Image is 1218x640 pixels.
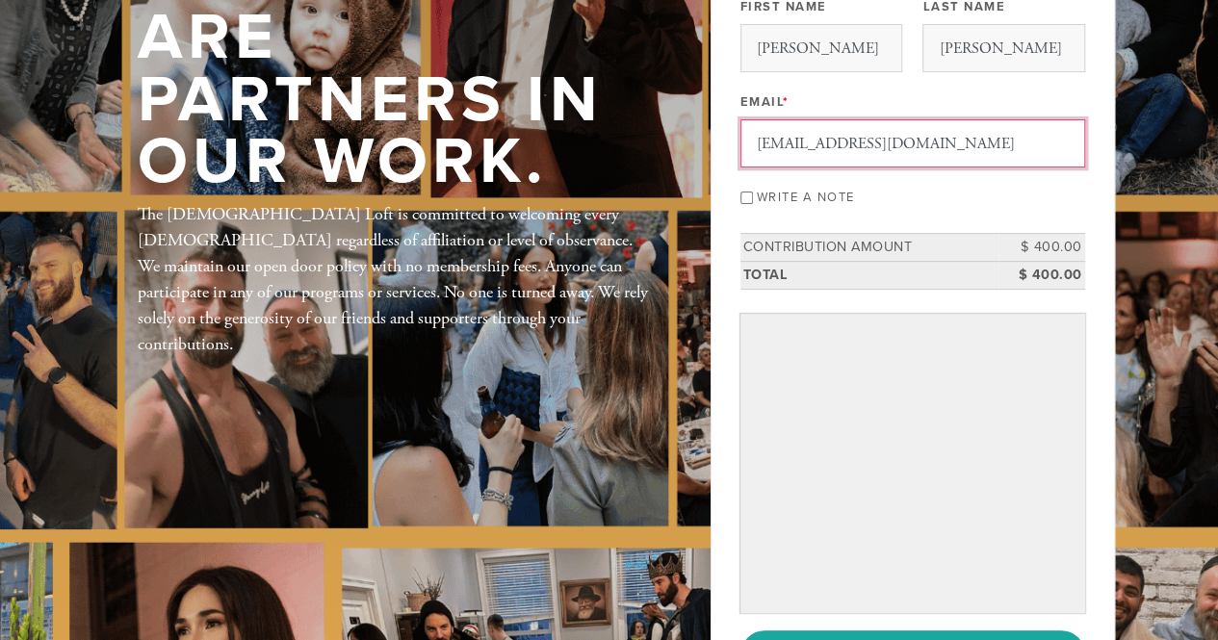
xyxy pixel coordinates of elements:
[740,93,790,111] label: Email
[138,201,648,357] div: The [DEMOGRAPHIC_DATA] Loft is committed to welcoming every [DEMOGRAPHIC_DATA] regardless of affi...
[998,234,1085,262] td: $ 400.00
[740,234,998,262] td: Contribution Amount
[740,261,998,289] td: Total
[783,94,790,110] span: This field is required.
[998,261,1085,289] td: $ 400.00
[757,190,855,205] label: Write a note
[744,318,1081,609] iframe: Secure payment input frame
